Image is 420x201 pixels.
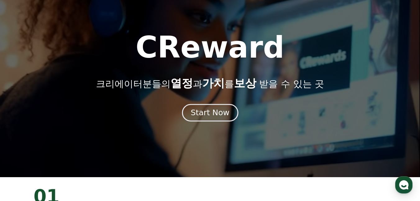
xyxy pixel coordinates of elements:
[20,159,23,164] span: 홈
[41,150,80,165] a: 대화
[202,77,225,90] span: 가치
[57,159,64,164] span: 대화
[191,107,229,118] div: Start Now
[234,77,256,90] span: 보상
[171,77,193,90] span: 열정
[2,150,41,165] a: 홈
[182,104,238,121] button: Start Now
[183,111,237,116] a: Start Now
[135,33,284,62] h1: CReward
[80,150,119,165] a: 설정
[96,159,103,164] span: 설정
[96,77,324,90] p: 크리에이터분들의 과 를 받을 수 있는 곳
